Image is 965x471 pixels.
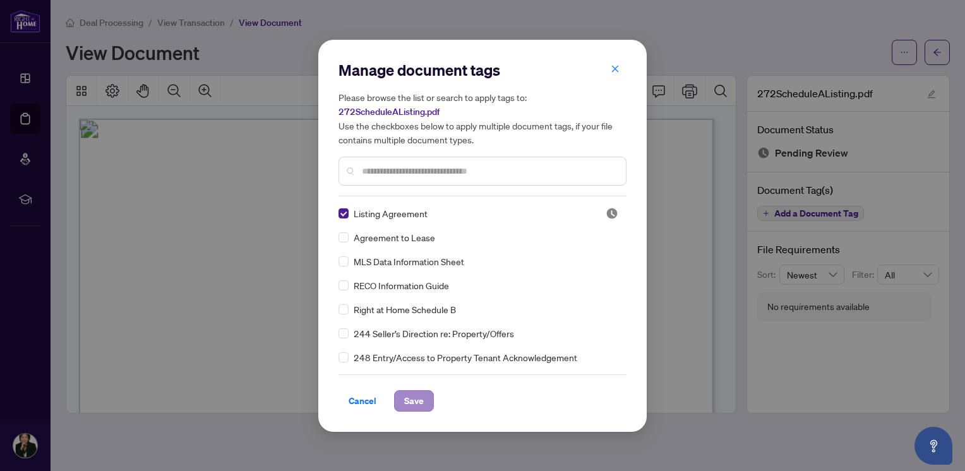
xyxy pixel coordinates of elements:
[611,64,620,73] span: close
[339,390,387,412] button: Cancel
[354,278,449,292] span: RECO Information Guide
[354,230,435,244] span: Agreement to Lease
[339,90,626,146] h5: Please browse the list or search to apply tags to: Use the checkboxes below to apply multiple doc...
[606,207,618,220] img: status
[404,391,424,411] span: Save
[339,60,626,80] h2: Manage document tags
[339,106,440,117] span: 272ScheduleAListing.pdf
[354,302,456,316] span: Right at Home Schedule B
[349,391,376,411] span: Cancel
[914,427,952,465] button: Open asap
[354,254,464,268] span: MLS Data Information Sheet
[606,207,618,220] span: Pending Review
[354,350,577,364] span: 248 Entry/Access to Property Tenant Acknowledgement
[394,390,434,412] button: Save
[354,206,428,220] span: Listing Agreement
[354,326,514,340] span: 244 Seller’s Direction re: Property/Offers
